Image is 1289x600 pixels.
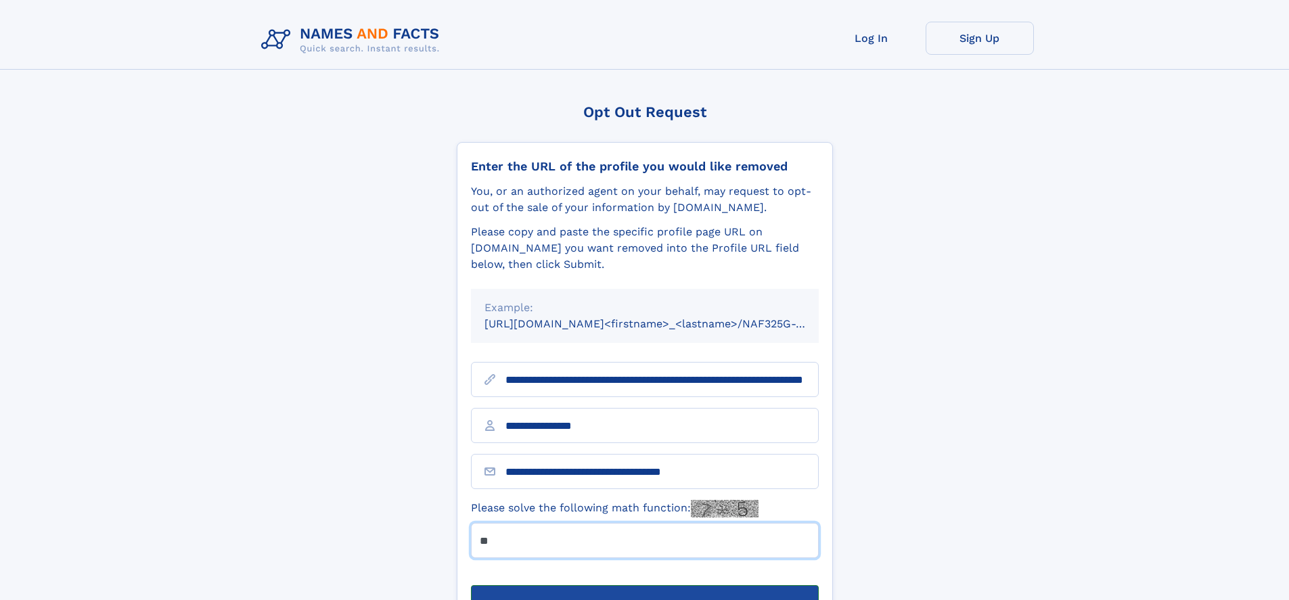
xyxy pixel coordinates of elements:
[484,317,844,330] small: [URL][DOMAIN_NAME]<firstname>_<lastname>/NAF325G-xxxxxxxx
[926,22,1034,55] a: Sign Up
[471,224,819,273] div: Please copy and paste the specific profile page URL on [DOMAIN_NAME] you want removed into the Pr...
[484,300,805,316] div: Example:
[471,183,819,216] div: You, or an authorized agent on your behalf, may request to opt-out of the sale of your informatio...
[817,22,926,55] a: Log In
[471,500,759,517] label: Please solve the following math function:
[471,159,819,174] div: Enter the URL of the profile you would like removed
[457,103,833,120] div: Opt Out Request
[256,22,451,58] img: Logo Names and Facts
